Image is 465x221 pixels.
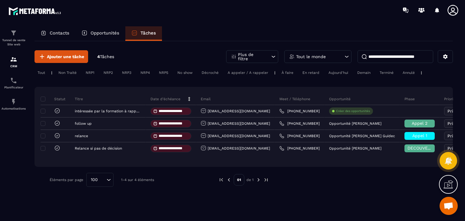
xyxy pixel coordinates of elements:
[10,98,17,105] img: automations
[447,134,463,138] span: Priorité
[55,69,80,76] div: Non Traité
[125,26,162,41] a: Tâches
[299,69,322,76] div: En retard
[86,173,114,187] div: Search for option
[2,107,26,110] p: Automatisations
[238,52,265,61] p: Plus de filtre
[75,109,140,113] p: intéressée par la formation à rappeller
[444,97,457,101] p: Priorité
[296,54,326,59] p: Tout le monde
[2,64,26,68] p: CRM
[75,97,83,101] p: Titre
[279,109,320,114] a: [PHONE_NUMBER]
[174,69,196,76] div: No show
[404,97,415,101] p: Phase
[50,30,69,36] p: Contacts
[219,177,224,183] img: prev
[279,97,310,101] p: Meet / Téléphone
[35,50,88,63] button: Ajouter une tâche
[279,69,296,76] div: À faire
[100,54,114,59] span: Tâches
[199,69,222,76] div: Décroché
[97,54,114,60] p: 4
[42,97,65,101] p: Statut
[246,177,254,182] p: de 1
[377,69,397,76] div: Terminé
[412,133,427,138] span: Appel 1
[51,71,52,75] p: |
[100,176,105,183] input: Search for option
[447,121,463,126] span: Priorité
[201,97,211,101] p: Email
[336,109,370,113] p: Créer des opportunités
[234,174,244,186] p: 01
[10,56,17,63] img: formation
[447,146,463,151] span: Priorité
[75,146,122,150] p: Relance si pas de décision
[279,134,320,138] a: [PHONE_NUMBER]
[256,177,261,183] img: next
[400,69,418,76] div: Annulé
[150,97,180,101] p: Date d’échéance
[119,69,134,76] div: NRP3
[10,29,17,37] img: formation
[329,121,381,126] p: Opportunité [PERSON_NAME]
[83,69,97,76] div: NRP1
[329,97,351,101] p: Opportunité
[137,69,153,76] div: NRP4
[2,25,26,51] a: formationformationTunnel de vente Site web
[10,77,17,84] img: scheduler
[2,72,26,94] a: schedulerschedulerPlanificateur
[8,5,63,17] img: logo
[274,71,275,75] p: |
[156,69,171,76] div: NRP5
[263,177,269,183] img: next
[140,30,156,36] p: Tâches
[225,69,271,76] div: A appeler / A rappeler
[89,176,100,183] span: 100
[440,197,458,215] div: Ouvrir le chat
[421,71,422,75] p: |
[101,69,116,76] div: NRP2
[2,86,26,89] p: Planificateur
[325,69,351,76] div: Aujourd'hui
[2,38,26,47] p: Tunnel de vente Site web
[47,54,84,60] span: Ajouter une tâche
[2,51,26,72] a: formationformationCRM
[75,134,88,138] p: relance
[329,134,395,138] p: Opportunité [PERSON_NAME] Guidec
[91,30,119,36] p: Opportunités
[121,178,154,182] p: 1-4 sur 4 éléments
[354,69,374,76] div: Demain
[35,26,75,41] a: Contacts
[226,177,232,183] img: prev
[412,121,427,126] span: Appel 2
[2,94,26,115] a: automationsautomationsAutomatisations
[329,146,381,150] p: Opportunité [PERSON_NAME]
[50,178,83,182] p: Éléments par page
[279,121,320,126] a: [PHONE_NUMBER]
[35,69,48,76] div: Tout
[75,121,92,126] p: follow up
[447,109,463,114] span: Priorité
[75,26,125,41] a: Opportunités
[279,146,320,151] a: [PHONE_NUMBER]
